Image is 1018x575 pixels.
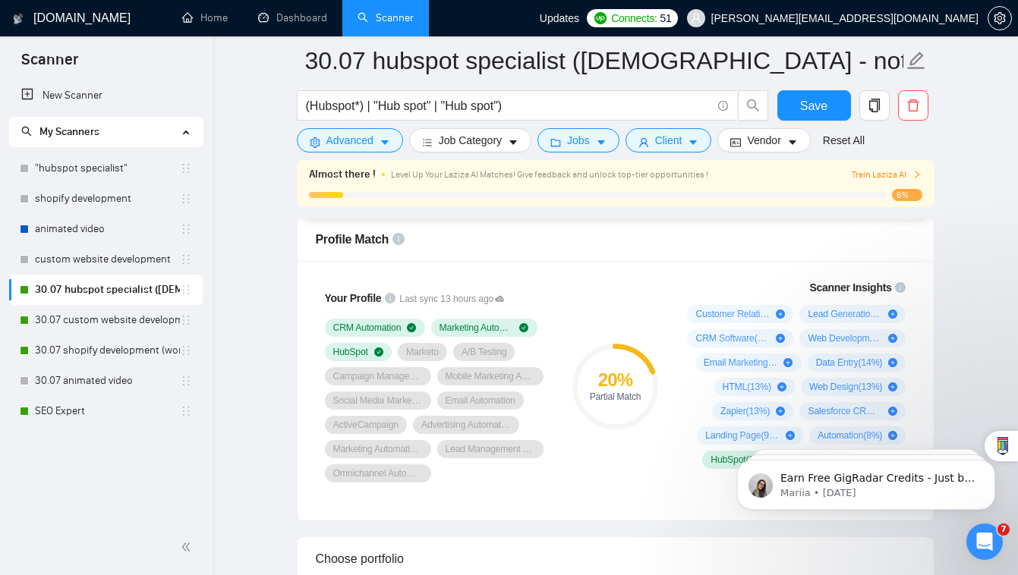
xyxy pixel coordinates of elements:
[306,96,711,115] input: Search Freelance Jobs...
[9,153,203,184] li: "hubspot specialist"
[439,132,502,149] span: Job Category
[333,419,399,431] span: ActiveCampaign
[180,193,192,205] span: holder
[333,443,423,455] span: Marketing Automation Audit
[391,169,708,180] span: Level Up Your Laziza AI Matches! Give feedback and unlock top-tier opportunities !
[711,454,770,466] span: HubSpot ( 88 %)
[13,7,24,31] img: logo
[808,405,882,417] span: Salesforce CRM ( 11 %)
[787,137,798,148] span: caret-down
[407,323,416,332] span: check-circle
[596,137,607,148] span: caret-down
[888,358,897,367] span: plus-circle
[519,323,528,332] span: check-circle
[35,214,180,244] a: animated video
[540,12,579,24] span: Updates
[747,132,780,149] span: Vendor
[988,12,1012,24] a: setting
[906,51,926,71] span: edit
[888,382,897,391] span: plus-circle
[180,284,192,296] span: holder
[808,308,882,320] span: Lead Generation ( 26 %)
[358,11,414,24] a: searchScanner
[859,90,890,121] button: copy
[180,405,192,417] span: holder
[739,99,767,112] span: search
[966,523,1003,560] iframe: Intercom live chat
[572,392,658,401] div: Partial Match
[912,170,922,179] span: right
[852,168,922,182] button: Train Laziza AI
[888,407,897,416] span: plus-circle
[783,358,793,367] span: plus-circle
[180,223,192,235] span: holder
[182,11,228,24] a: homeHome
[333,467,423,479] span: Omnichannel Automation
[655,132,682,149] span: Client
[888,334,897,343] span: plus-circle
[326,132,373,149] span: Advanced
[21,126,32,137] span: search
[258,11,327,24] a: dashboardDashboard
[421,419,511,431] span: Advertising Automation
[9,335,203,366] li: 30.07 shopify development (worldwide)
[35,366,180,396] a: 30.07 animated video
[808,332,882,344] span: Web Development ( 16 %)
[691,13,701,24] span: user
[180,375,192,387] span: holder
[800,96,827,115] span: Save
[446,443,535,455] span: Lead Management Automation
[572,371,658,389] div: 20 %
[9,49,90,80] span: Scanner
[333,394,423,407] span: Social Media Marketing Automation
[333,370,423,382] span: Campaign Management
[333,322,402,334] span: CRM Automation
[181,539,196,555] span: double-left
[776,334,785,343] span: plus-circle
[9,366,203,396] li: 30.07 animated video
[777,90,851,121] button: Save
[550,137,561,148] span: folder
[21,80,191,111] a: New Scanner
[714,428,1018,534] iframe: Intercom notifications message
[776,407,785,416] span: plus-circle
[717,128,810,152] button: idcardVendorcaret-down
[399,292,504,306] span: Last sync 13 hours ago
[392,233,405,245] span: info-circle
[35,153,180,184] a: "hubspot specialist"
[738,90,768,121] button: search
[180,162,192,174] span: holder
[777,382,786,391] span: plus-circle
[462,346,507,358] span: A/B Testing
[988,6,1012,30] button: setting
[35,396,180,426] a: SEO Expert
[567,132,590,149] span: Jobs
[537,128,619,152] button: folderJobscaret-down
[9,305,203,335] li: 30.07 custom website development
[446,370,535,382] span: Mobile Marketing Automation
[380,137,390,148] span: caret-down
[316,233,389,246] span: Profile Match
[695,308,770,320] span: Customer Relationship Management ( 28 %)
[695,332,770,344] span: CRM Software ( 18 %)
[611,10,657,27] span: Connects:
[385,293,396,303] span: info-circle
[809,282,891,293] span: Scanner Insights
[594,12,607,24] img: upwork-logo.png
[9,244,203,275] li: custom website development
[35,275,180,305] a: 30.07 hubspot specialist ([DEMOGRAPHIC_DATA] - not for residents)
[180,253,192,266] span: holder
[35,184,180,214] a: shopify development
[705,429,780,441] span: Landing Page ( 9 %)
[723,381,771,393] span: HTML ( 13 %)
[310,137,320,148] span: setting
[823,132,865,149] a: Reset All
[374,347,383,357] span: check-circle
[888,309,897,319] span: plus-circle
[406,346,439,358] span: Marketo
[998,523,1010,536] span: 7
[704,357,778,369] span: Email Marketing ( 15 %)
